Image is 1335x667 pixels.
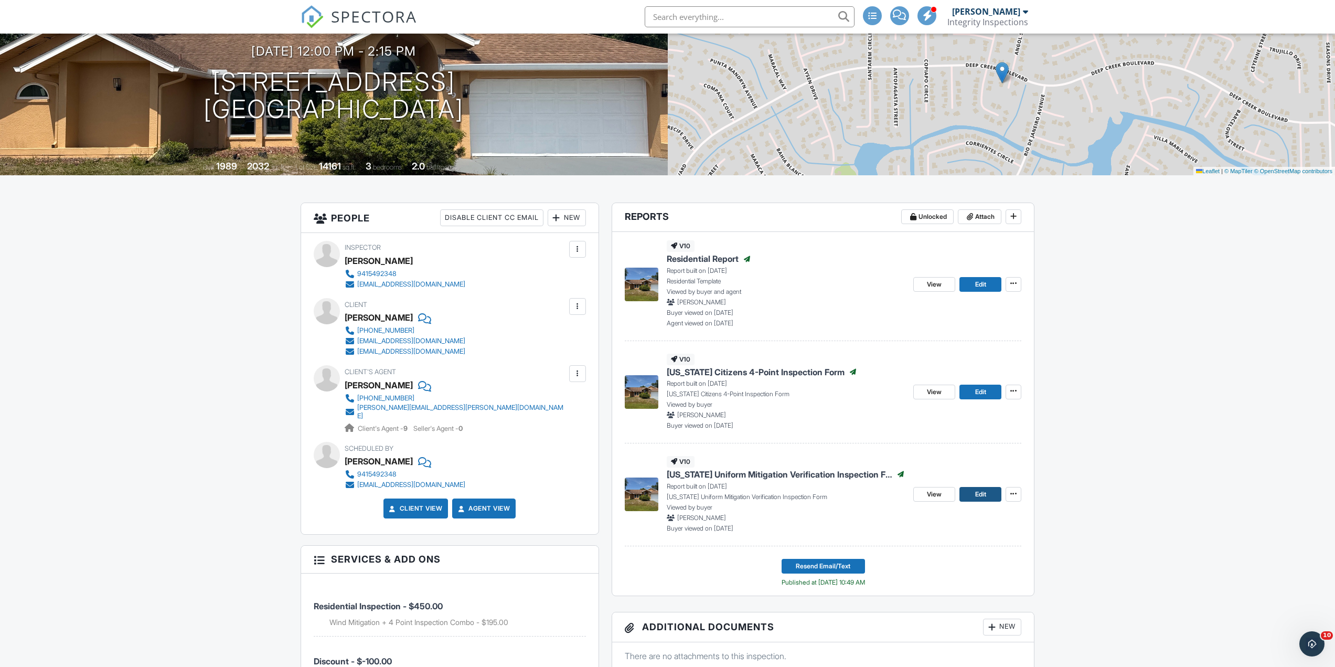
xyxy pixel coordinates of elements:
[947,17,1028,27] div: Integrity Inspections
[314,601,443,611] span: Residential Inspection - $450.00
[345,301,367,309] span: Client
[645,6,855,27] input: Search everything...
[357,347,465,356] div: [EMAIL_ADDRESS][DOMAIN_NAME]
[357,404,567,420] div: [PERSON_NAME][EMAIL_ADDRESS][PERSON_NAME][DOMAIN_NAME]
[345,453,413,469] div: [PERSON_NAME]
[373,163,402,171] span: bedrooms
[314,581,586,637] li: Service: Residential Inspection
[345,404,567,420] a: [PERSON_NAME][EMAIL_ADDRESS][PERSON_NAME][DOMAIN_NAME]
[357,481,465,489] div: [EMAIL_ADDRESS][DOMAIN_NAME]
[301,546,599,573] h3: Services & Add ons
[345,310,413,325] div: [PERSON_NAME]
[345,269,465,279] a: 9415492348
[345,336,465,346] a: [EMAIL_ADDRESS][DOMAIN_NAME]
[301,5,324,28] img: The Best Home Inspection Software - Spectora
[331,5,417,27] span: SPECTORA
[357,326,414,335] div: [PHONE_NUMBER]
[251,44,416,58] h3: [DATE] 12:00 pm - 2:15 pm
[357,337,465,345] div: [EMAIL_ADDRESS][DOMAIN_NAME]
[1221,168,1223,174] span: |
[345,346,465,357] a: [EMAIL_ADDRESS][DOMAIN_NAME]
[440,209,543,226] div: Disable Client CC Email
[458,425,463,432] strong: 0
[357,394,414,403] div: [PHONE_NUMBER]
[357,470,397,479] div: 9415492348
[612,612,1034,642] h3: Additional Documents
[345,243,381,251] span: Inspector
[345,469,465,480] a: 9415492348
[996,62,1009,83] img: Marker
[952,6,1020,17] div: [PERSON_NAME]
[319,161,341,172] div: 14161
[1196,168,1220,174] a: Leaflet
[345,480,465,490] a: [EMAIL_ADDRESS][DOMAIN_NAME]
[343,163,356,171] span: sq.ft.
[345,377,413,393] a: [PERSON_NAME]
[426,163,456,171] span: bathrooms
[403,425,408,432] strong: 9
[357,280,465,289] div: [EMAIL_ADDRESS][DOMAIN_NAME]
[301,203,599,233] h3: People
[345,444,393,452] span: Scheduled By
[345,279,465,290] a: [EMAIL_ADDRESS][DOMAIN_NAME]
[345,393,567,404] a: [PHONE_NUMBER]
[247,161,269,172] div: 2032
[345,368,396,376] span: Client's Agent
[345,325,465,336] a: [PHONE_NUMBER]
[1224,168,1253,174] a: © MapTiler
[625,650,1022,662] p: There are no attachments to this inspection.
[204,68,464,124] h1: [STREET_ADDRESS] [GEOGRAPHIC_DATA]
[345,253,413,269] div: [PERSON_NAME]
[412,161,425,172] div: 2.0
[387,503,443,514] a: Client View
[358,425,409,432] span: Client's Agent -
[301,14,417,36] a: SPECTORA
[314,656,392,666] span: Discount - $-100.00
[357,270,397,278] div: 9415492348
[271,163,285,171] span: sq. ft.
[413,425,463,432] span: Seller's Agent -
[1299,631,1325,657] iframe: Intercom live chat
[203,163,215,171] span: Built
[216,161,237,172] div: 1989
[295,163,317,171] span: Lot Size
[456,503,510,514] a: Agent View
[548,209,586,226] div: New
[329,617,586,628] li: Add on: Wind Mitigation + 4 Point Inspection Combo
[983,619,1021,636] div: New
[366,161,371,172] div: 3
[1321,631,1333,640] span: 10
[1254,168,1332,174] a: © OpenStreetMap contributors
